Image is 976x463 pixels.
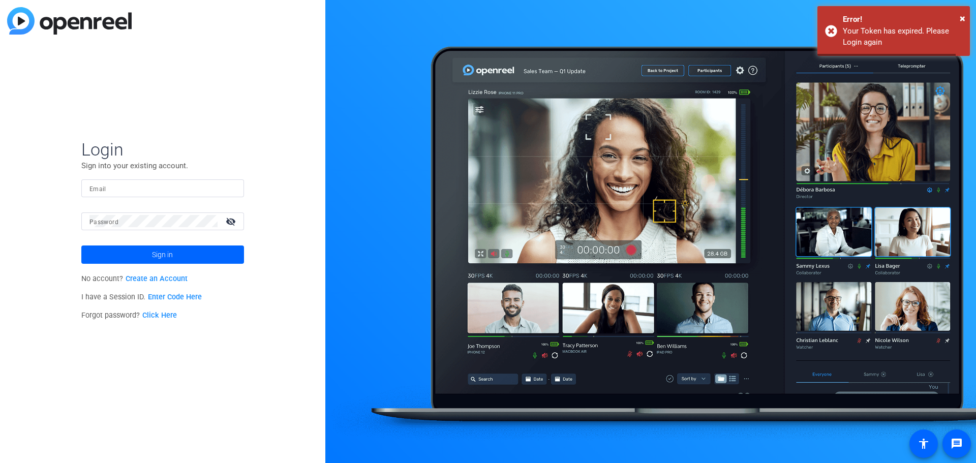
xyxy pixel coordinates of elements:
img: blue-gradient.svg [7,7,132,35]
span: Login [81,139,244,160]
a: Enter Code Here [148,293,202,301]
div: Your Token has expired. Please Login again [843,25,962,48]
mat-label: Email [89,186,106,193]
a: Click Here [142,311,177,320]
span: Forgot password? [81,311,177,320]
a: Create an Account [126,274,188,283]
span: No account? [81,274,188,283]
mat-icon: message [951,438,963,450]
div: Error! [843,14,962,25]
span: Sign in [152,242,173,267]
span: I have a Session ID. [81,293,202,301]
mat-icon: accessibility [918,438,930,450]
button: Close [960,11,965,26]
button: Sign in [81,245,244,264]
span: × [960,12,965,24]
mat-label: Password [89,219,118,226]
input: Enter Email Address [89,182,236,194]
p: Sign into your existing account. [81,160,244,171]
mat-icon: visibility_off [220,214,244,229]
